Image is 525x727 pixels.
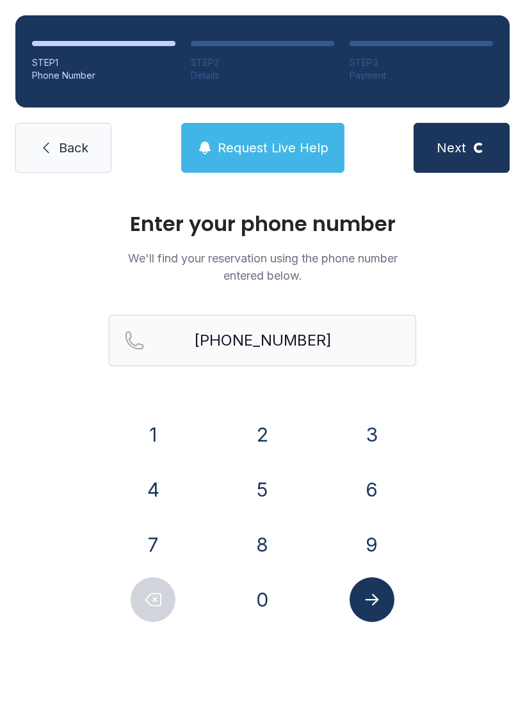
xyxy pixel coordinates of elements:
[109,214,416,234] h1: Enter your phone number
[59,139,88,157] span: Back
[131,467,175,512] button: 4
[437,139,466,157] span: Next
[109,250,416,284] p: We'll find your reservation using the phone number entered below.
[350,69,493,82] div: Payment
[240,467,285,512] button: 5
[350,412,394,457] button: 3
[109,315,416,366] input: Reservation phone number
[240,412,285,457] button: 2
[350,577,394,622] button: Submit lookup form
[131,522,175,567] button: 7
[131,412,175,457] button: 1
[218,139,328,157] span: Request Live Help
[240,577,285,622] button: 0
[350,56,493,69] div: STEP 3
[191,69,334,82] div: Details
[350,467,394,512] button: 6
[350,522,394,567] button: 9
[32,56,175,69] div: STEP 1
[32,69,175,82] div: Phone Number
[131,577,175,622] button: Delete number
[240,522,285,567] button: 8
[191,56,334,69] div: STEP 2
